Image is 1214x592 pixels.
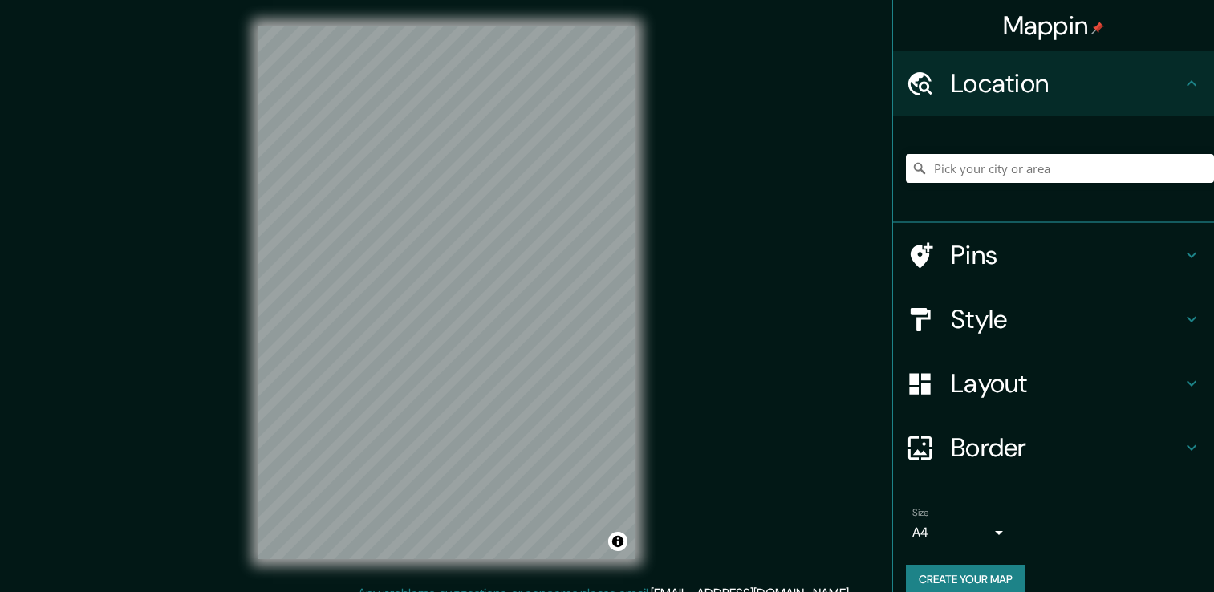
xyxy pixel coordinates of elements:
[893,223,1214,287] div: Pins
[1091,22,1104,34] img: pin-icon.png
[893,416,1214,480] div: Border
[906,154,1214,183] input: Pick your city or area
[951,239,1182,271] h4: Pins
[893,287,1214,351] div: Style
[893,351,1214,416] div: Layout
[951,303,1182,335] h4: Style
[1003,10,1105,42] h4: Mappin
[951,432,1182,464] h4: Border
[951,67,1182,99] h4: Location
[912,520,1009,545] div: A4
[258,26,635,559] canvas: Map
[608,532,627,551] button: Toggle attribution
[893,51,1214,116] div: Location
[912,506,929,520] label: Size
[951,367,1182,399] h4: Layout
